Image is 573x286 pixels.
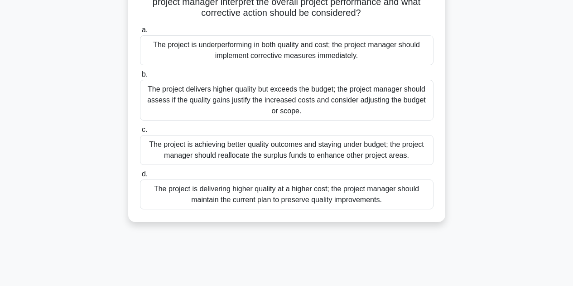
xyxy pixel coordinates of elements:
[140,179,433,209] div: The project is delivering higher quality at a higher cost; the project manager should maintain th...
[140,80,433,121] div: The project delivers higher quality but exceeds the budget; the project manager should assess if ...
[142,126,147,133] span: c.
[142,70,148,78] span: b.
[142,26,148,34] span: a.
[140,35,433,65] div: The project is underperforming in both quality and cost; the project manager should implement cor...
[142,170,148,178] span: d.
[140,135,433,165] div: The project is achieving better quality outcomes and staying under budget; the project manager sh...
